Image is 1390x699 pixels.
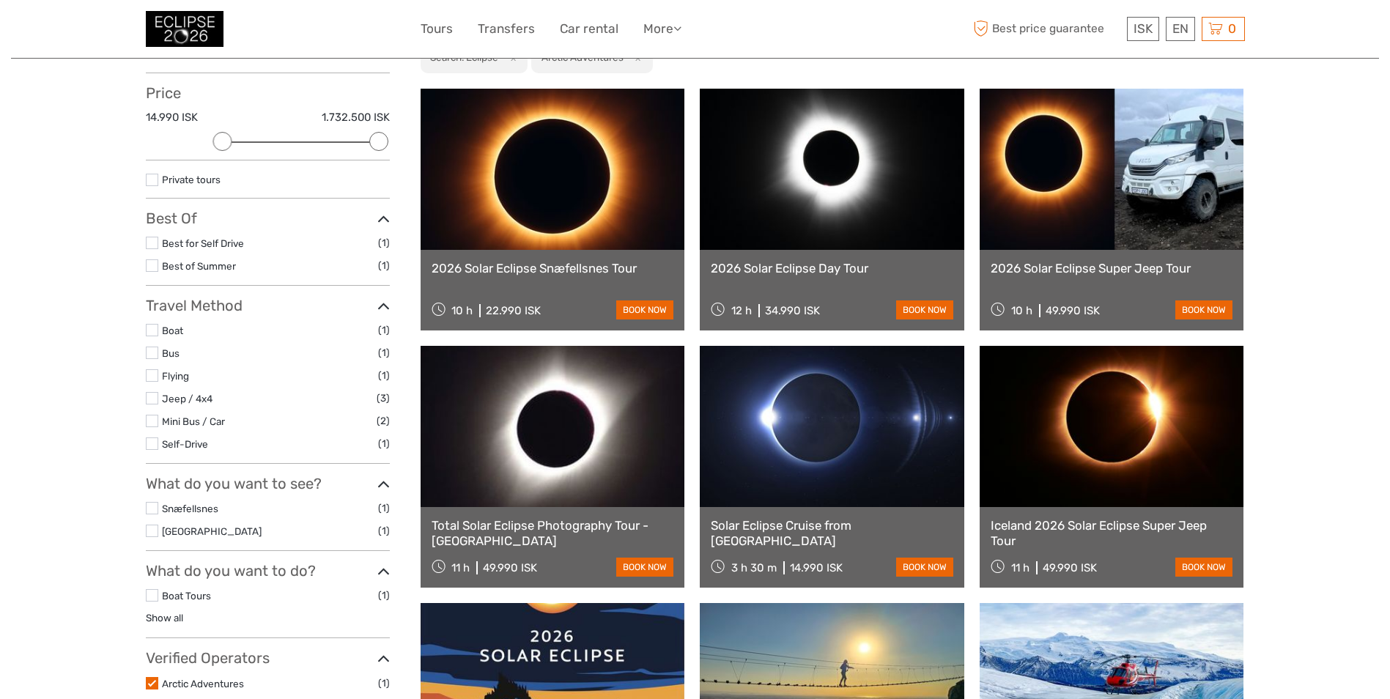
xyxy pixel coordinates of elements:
[146,612,183,624] a: Show all
[162,347,180,359] a: Bus
[162,325,183,336] a: Boat
[146,84,390,102] h3: Price
[146,11,223,47] img: 3312-44506bfc-dc02-416d-ac4c-c65cb0cf8db4_logo_small.jpg
[896,300,953,319] a: book now
[146,649,390,667] h3: Verified Operators
[378,587,390,604] span: (1)
[486,304,541,317] div: 22.990 ISK
[162,590,211,602] a: Boat Tours
[790,561,843,574] div: 14.990 ISK
[731,561,777,574] span: 3 h 30 m
[162,260,236,272] a: Best of Summer
[146,210,390,227] h3: Best Of
[146,475,390,492] h3: What do you want to see?
[616,300,673,319] a: book now
[451,561,470,574] span: 11 h
[1175,558,1232,577] a: book now
[1134,21,1153,36] span: ISK
[169,23,186,40] button: Open LiveChat chat widget
[322,110,390,125] label: 1.732.500 ISK
[378,234,390,251] span: (1)
[146,110,198,125] label: 14.990 ISK
[162,393,212,404] a: Jeep / 4x4
[162,174,221,185] a: Private tours
[1166,17,1195,41] div: EN
[643,18,681,40] a: More
[432,518,674,548] a: Total Solar Eclipse Photography Tour - [GEOGRAPHIC_DATA]
[162,503,218,514] a: Snæfellsnes
[378,257,390,274] span: (1)
[1175,300,1232,319] a: book now
[162,525,262,537] a: [GEOGRAPHIC_DATA]
[765,304,820,317] div: 34.990 ISK
[378,522,390,539] span: (1)
[478,18,535,40] a: Transfers
[711,261,953,275] a: 2026 Solar Eclipse Day Tour
[378,675,390,692] span: (1)
[162,678,244,689] a: Arctic Adventures
[616,558,673,577] a: book now
[483,561,537,574] div: 49.990 ISK
[377,413,390,429] span: (2)
[711,518,953,548] a: Solar Eclipse Cruise from [GEOGRAPHIC_DATA]
[21,26,166,37] p: We're away right now. Please check back later!
[432,261,674,275] a: 2026 Solar Eclipse Snæfellsnes Tour
[896,558,953,577] a: book now
[378,322,390,339] span: (1)
[991,518,1233,548] a: Iceland 2026 Solar Eclipse Super Jeep Tour
[560,18,618,40] a: Car rental
[162,237,244,249] a: Best for Self Drive
[421,18,453,40] a: Tours
[1226,21,1238,36] span: 0
[970,17,1123,41] span: Best price guarantee
[451,304,473,317] span: 10 h
[377,390,390,407] span: (3)
[162,415,225,427] a: Mini Bus / Car
[162,370,189,382] a: Flying
[378,367,390,384] span: (1)
[378,500,390,517] span: (1)
[378,344,390,361] span: (1)
[162,438,208,450] a: Self-Drive
[991,261,1233,275] a: 2026 Solar Eclipse Super Jeep Tour
[1011,561,1029,574] span: 11 h
[146,297,390,314] h3: Travel Method
[378,435,390,452] span: (1)
[1046,304,1100,317] div: 49.990 ISK
[146,562,390,580] h3: What do you want to do?
[1011,304,1032,317] span: 10 h
[731,304,752,317] span: 12 h
[1043,561,1097,574] div: 49.990 ISK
